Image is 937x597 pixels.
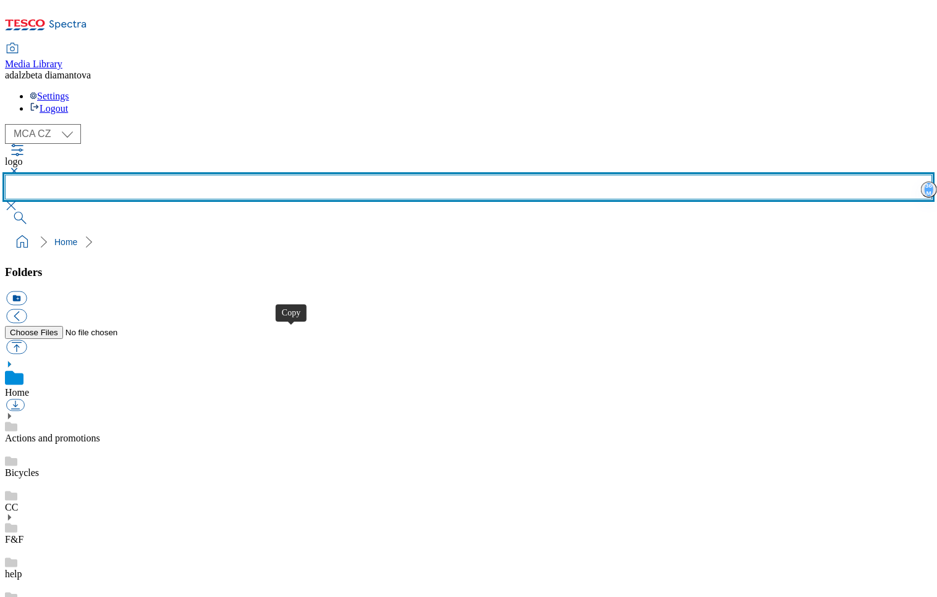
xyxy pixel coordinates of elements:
a: CC [5,502,18,512]
span: logo [5,156,22,167]
a: Actions and promotions [5,433,100,443]
a: Media Library [5,44,62,70]
a: Settings [30,91,69,101]
a: Logout [30,103,68,114]
a: Home [54,237,77,247]
a: help [5,569,22,579]
nav: breadcrumb [5,230,932,254]
a: F&F [5,534,23,545]
a: Bicycles [5,467,39,478]
a: Home [5,387,29,398]
a: home [12,232,32,252]
h3: Folders [5,265,932,279]
span: alzbeta diamantova [14,70,91,80]
span: Media Library [5,59,62,69]
span: ad [5,70,14,80]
